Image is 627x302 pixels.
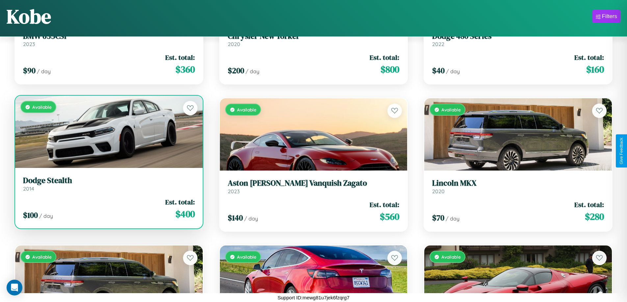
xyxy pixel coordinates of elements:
div: Filters [602,13,617,20]
a: Chrysler New Yorker2020 [228,32,400,48]
span: $ 100 [23,210,38,221]
span: Available [237,254,256,260]
span: Est. total: [370,200,399,209]
span: Est. total: [370,53,399,62]
div: Open Intercom Messenger [7,280,22,295]
span: Available [237,107,256,112]
span: / day [244,215,258,222]
span: Available [441,254,461,260]
span: 2023 [23,41,35,47]
button: Filters [592,10,620,23]
span: / day [39,213,53,219]
span: $ 200 [228,65,244,76]
a: Lincoln MKX2020 [432,178,604,195]
span: 2022 [432,41,444,47]
h1: Kobe [7,3,51,30]
span: 2020 [432,188,445,195]
a: Aston [PERSON_NAME] Vanquish Zagato2023 [228,178,400,195]
span: 2023 [228,188,240,195]
h3: Dodge Stealth [23,176,195,185]
span: Available [32,104,52,110]
span: $ 140 [228,212,243,223]
span: 2020 [228,41,240,47]
span: / day [37,68,51,75]
span: $ 160 [586,63,604,76]
span: Available [441,107,461,112]
span: / day [446,68,460,75]
span: $ 70 [432,212,444,223]
span: $ 90 [23,65,36,76]
span: $ 280 [585,210,604,223]
span: 2014 [23,185,34,192]
span: $ 40 [432,65,445,76]
p: Support ID: mewg81u7jek6fzqrg7 [277,293,349,302]
span: Est. total: [574,200,604,209]
span: Est. total: [165,197,195,207]
a: BMW 635CSi2023 [23,32,195,48]
h3: Lincoln MKX [432,178,604,188]
span: Est. total: [574,53,604,62]
span: Est. total: [165,53,195,62]
span: / day [246,68,259,75]
span: / day [446,215,459,222]
a: Dodge 480 Series2022 [432,32,604,48]
span: $ 800 [380,63,399,76]
span: $ 360 [175,63,195,76]
span: $ 560 [380,210,399,223]
h3: Aston [PERSON_NAME] Vanquish Zagato [228,178,400,188]
div: Give Feedback [619,138,624,164]
span: Available [32,254,52,260]
a: Dodge Stealth2014 [23,176,195,192]
span: $ 400 [175,207,195,221]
